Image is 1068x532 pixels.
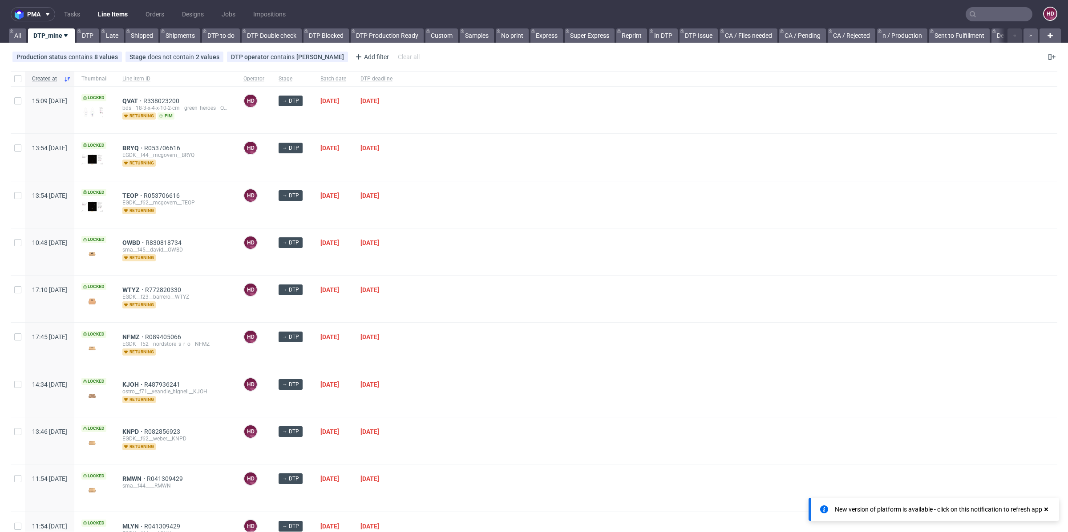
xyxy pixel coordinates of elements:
a: Deadline [DATE] [991,28,1045,43]
div: sma__f45__david__OWBD [122,246,229,253]
div: ostro__f71__yeandle_hignell__KJOH [122,388,229,395]
a: DTP Double check [242,28,302,43]
a: In DTP [649,28,678,43]
span: R041309429 [144,523,182,530]
div: bds__18-3-x-4-x-10-2-cm__green_heroes__QVAT [122,104,229,112]
span: Thumbnail [81,75,108,83]
span: [DATE] [320,381,339,388]
a: WTYZ [122,286,145,293]
img: version_two_editor_design [81,484,103,496]
span: [DATE] [360,333,379,340]
a: Super Express [565,28,615,43]
figcaption: HD [244,425,257,438]
span: [DATE] [360,428,379,435]
span: contains [271,53,296,60]
img: version_two_editor_design [81,342,103,354]
span: [DATE] [360,475,379,482]
span: DTP operator [231,53,271,60]
img: logo [15,9,27,20]
img: version_two_editor_design.png [81,107,103,117]
a: R772820330 [145,286,183,293]
span: → DTP [282,428,299,436]
span: → DTP [282,475,299,483]
span: 11:54 [DATE] [32,475,67,482]
span: R338023200 [143,97,181,104]
span: OWBD [122,239,146,246]
span: Locked [81,283,106,290]
span: Batch date [320,75,346,83]
span: [DATE] [320,97,339,104]
a: CA / Rejected [828,28,875,43]
a: Sent to Fulfillment [929,28,990,43]
span: [DATE] [320,239,339,246]
span: → DTP [282,144,299,152]
span: [DATE] [320,333,339,340]
span: Stage [129,53,148,60]
span: MLYN [122,523,144,530]
div: EGDK__f44__mcgovern__BRYQ [122,152,229,159]
figcaption: HD [244,378,257,391]
span: Locked [81,142,106,149]
figcaption: HD [244,236,257,249]
span: [DATE] [320,523,339,530]
a: R089405066 [145,333,183,340]
span: [DATE] [360,192,379,199]
a: R082856923 [144,428,182,435]
span: 13:54 [DATE] [32,144,67,152]
a: Late [101,28,124,43]
span: Locked [81,189,106,196]
div: EGDK__f62__mcgovern__TEOP [122,199,229,206]
a: RMWN [122,475,147,482]
span: → DTP [282,522,299,530]
span: R041309429 [147,475,185,482]
span: Locked [81,425,106,432]
span: does not contain [148,53,196,60]
span: [DATE] [320,428,339,435]
span: [DATE] [360,523,379,530]
a: Samples [460,28,494,43]
a: Shipments [160,28,200,43]
span: [DATE] [320,192,339,199]
span: Locked [81,520,106,527]
figcaption: HD [244,331,257,343]
div: EGDK__f62__weber__KNPD [122,435,229,442]
img: version_two_editor_design [81,390,103,402]
div: EGDK__f52__nordstore_s_r_o__NFMZ [122,340,229,348]
figcaption: HD [244,142,257,154]
figcaption: HD [244,189,257,202]
div: 8 values [94,53,118,60]
a: CA / Files needed [720,28,777,43]
a: Orders [140,7,170,21]
figcaption: HD [1044,8,1056,20]
span: returning [122,348,156,356]
span: [DATE] [360,144,379,152]
span: 13:46 [DATE] [32,428,67,435]
a: NFMZ [122,333,145,340]
span: BRYQ [122,144,144,152]
span: returning [122,254,156,261]
span: Locked [81,94,106,101]
a: KNPD [122,428,144,435]
a: R053706616 [144,192,182,199]
span: Line item ID [122,75,229,83]
span: returning [122,396,156,403]
a: Tasks [59,7,85,21]
span: [DATE] [320,475,339,482]
span: 17:10 [DATE] [32,286,67,293]
img: version_two_editor_design [81,248,103,260]
a: All [9,28,26,43]
a: DTP [77,28,99,43]
div: Clear all [396,51,421,63]
span: DTP deadline [360,75,392,83]
span: returning [122,112,156,120]
span: → DTP [282,192,299,200]
span: 14:34 [DATE] [32,381,67,388]
figcaption: HD [244,95,257,107]
a: R830818734 [146,239,183,246]
span: pma [27,11,40,17]
span: → DTP [282,286,299,294]
span: contains [69,53,94,60]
